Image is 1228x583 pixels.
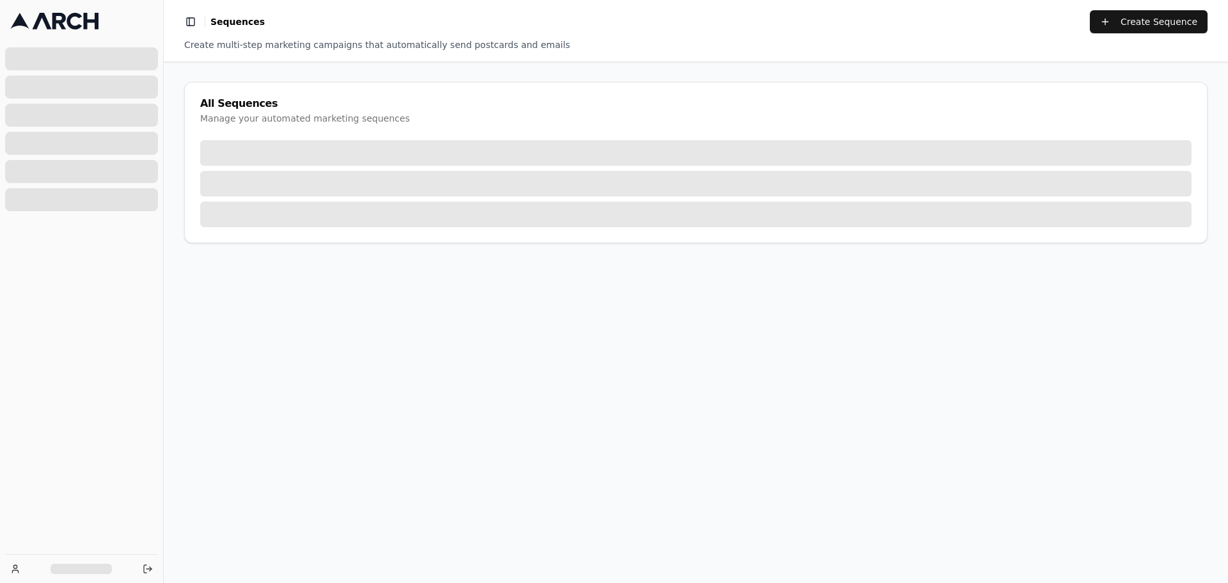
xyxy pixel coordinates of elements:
[210,15,262,28] nav: breadcrumb
[210,15,262,28] span: Sequences
[139,560,157,578] button: Log out
[1089,10,1208,33] a: Create Sequence
[200,112,1192,125] div: Manage your automated marketing sequences
[200,98,1192,108] div: All Sequences
[184,38,1208,51] div: Create multi-step marketing campaigns that automatically send postcards and emails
